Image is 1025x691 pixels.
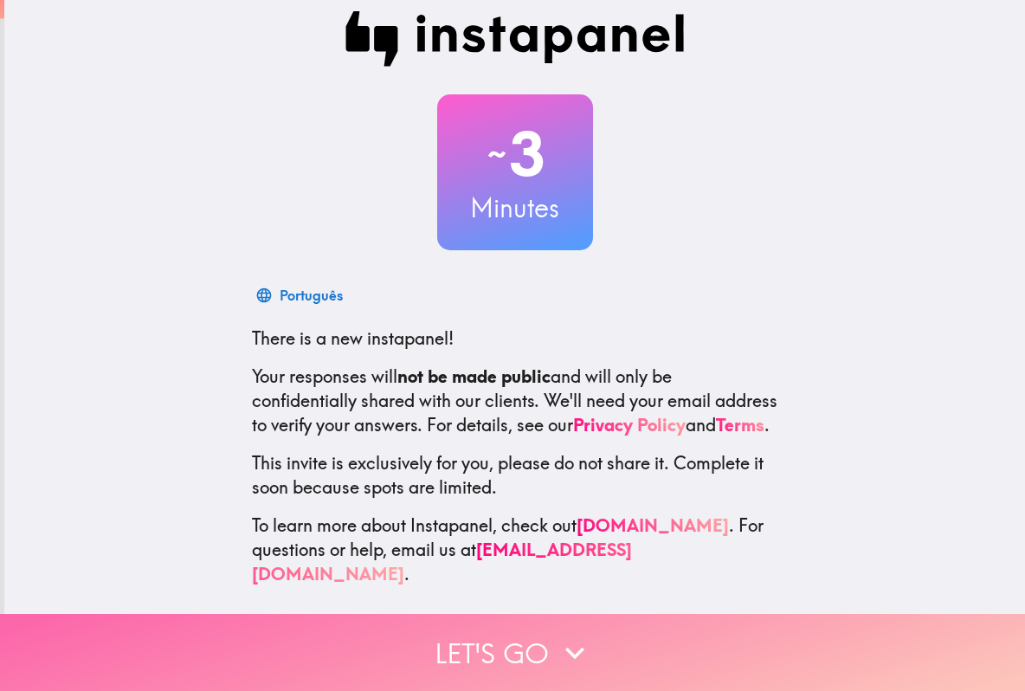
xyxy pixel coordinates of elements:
[573,414,686,436] a: Privacy Policy
[252,278,350,313] button: Português
[252,451,778,500] p: This invite is exclusively for you, please do not share it. Complete it soon because spots are li...
[252,365,778,437] p: Your responses will and will only be confidentially shared with our clients. We'll need your emai...
[252,513,778,586] p: To learn more about Instapanel, check out . For questions or help, email us at .
[345,11,685,67] img: Instapanel
[252,539,632,584] a: [EMAIL_ADDRESS][DOMAIN_NAME]
[577,514,729,536] a: [DOMAIN_NAME]
[437,190,593,226] h3: Minutes
[716,414,764,436] a: Terms
[252,327,454,349] span: There is a new instapanel!
[280,283,343,307] div: Português
[397,365,551,387] b: not be made public
[437,119,593,190] h2: 3
[485,128,509,180] span: ~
